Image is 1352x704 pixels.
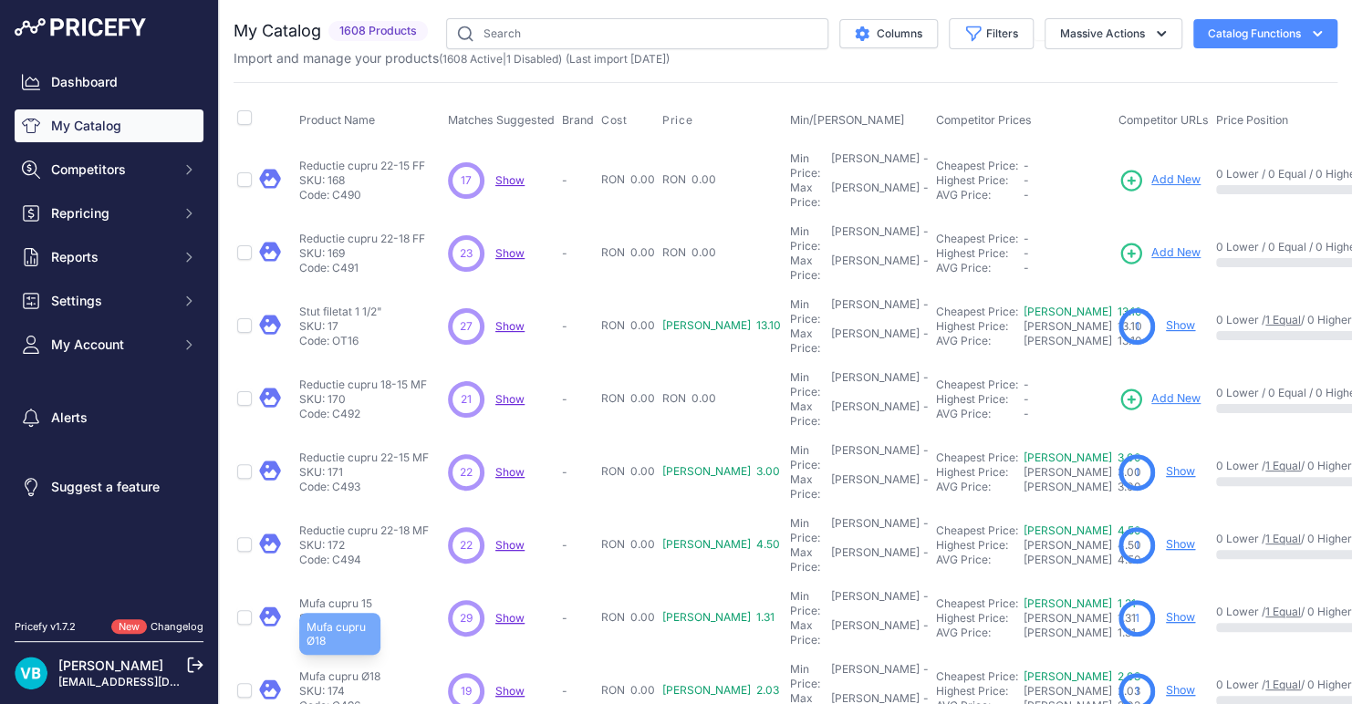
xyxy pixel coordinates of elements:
[15,109,203,142] a: My Catalog
[299,553,429,567] p: Code: C494
[831,326,920,356] div: [PERSON_NAME]
[920,472,929,502] div: -
[1024,261,1029,274] span: -
[51,160,171,179] span: Competitors
[936,319,1024,334] div: Highest Price:
[15,241,203,274] button: Reports
[920,516,929,545] div: -
[936,611,1024,626] div: Highest Price:
[1024,684,1140,698] span: [PERSON_NAME] 2.03
[920,443,929,472] div: -
[446,18,828,49] input: Search
[1024,334,1111,348] div: [PERSON_NAME] 13.10
[460,245,473,262] span: 23
[1024,392,1029,406] span: -
[299,232,425,246] p: Reductie cupru 22-18 FF
[562,538,594,553] p: -
[1024,596,1136,610] a: [PERSON_NAME] 1.31
[790,181,827,210] div: Max Price:
[299,684,380,699] p: SKU: 174
[299,407,427,421] p: Code: C492
[920,545,929,575] div: -
[1118,113,1209,127] span: Competitor URLs
[936,392,1024,407] div: Highest Price:
[1024,450,1141,464] a: [PERSON_NAME] 3.00
[839,19,938,48] button: Columns
[495,684,525,698] a: Show
[495,611,525,625] a: Show
[936,684,1024,699] div: Highest Price:
[1118,387,1201,412] a: Add New
[936,113,1032,127] span: Competitor Prices
[439,52,562,66] span: ( | )
[936,465,1024,480] div: Highest Price:
[1024,159,1029,172] span: -
[111,619,147,635] span: New
[1024,480,1111,494] div: [PERSON_NAME] 3.00
[831,370,920,399] div: [PERSON_NAME]
[1024,173,1029,187] span: -
[1024,319,1142,333] span: [PERSON_NAME] 13.10
[1265,605,1301,618] a: 1 Equal
[495,173,525,187] a: Show
[936,538,1024,553] div: Highest Price:
[790,326,827,356] div: Max Price:
[831,472,920,502] div: [PERSON_NAME]
[495,392,525,406] span: Show
[299,305,382,319] p: Stut filetat 1 1/2"
[495,319,525,333] span: Show
[790,443,827,472] div: Min Price:
[15,66,203,597] nav: Sidebar
[562,684,594,699] p: -
[460,537,473,554] span: 22
[1193,19,1337,48] button: Catalog Functions
[1151,390,1201,408] span: Add New
[460,610,473,626] span: 29
[920,326,929,356] div: -
[15,619,76,635] div: Pricefy v1.7.2
[1024,553,1111,567] div: [PERSON_NAME] 4.50
[601,610,655,624] span: RON 0.00
[15,197,203,230] button: Repricing
[1265,459,1301,472] a: 1 Equal
[662,391,716,405] span: RON 0.00
[299,450,429,465] p: Reductie cupru 22-15 MF
[790,370,827,399] div: Min Price:
[662,464,780,478] span: [PERSON_NAME] 3.00
[601,172,655,186] span: RON 0.00
[1024,305,1142,318] a: [PERSON_NAME] 13.10
[1024,407,1029,420] span: -
[1151,244,1201,262] span: Add New
[1024,669,1140,683] a: [PERSON_NAME] 2.03
[1118,241,1201,266] a: Add New
[936,173,1024,188] div: Highest Price:
[920,370,929,399] div: -
[790,399,827,429] div: Max Price:
[461,172,472,189] span: 17
[299,261,425,275] p: Code: C491
[831,662,920,691] div: [PERSON_NAME]
[936,669,1018,683] a: Cheapest Price:
[299,392,427,407] p: SKU: 170
[601,537,655,551] span: RON 0.00
[1265,532,1301,545] a: 1 Equal
[1151,171,1201,189] span: Add New
[662,318,781,332] span: [PERSON_NAME] 13.10
[601,318,655,332] span: RON 0.00
[920,618,929,647] div: -
[299,611,372,626] p: SKU: 173
[1024,523,1141,537] a: [PERSON_NAME] 4.50
[328,21,428,42] span: 1608 Products
[1166,464,1195,478] a: Show
[1166,537,1195,551] a: Show
[299,596,372,611] p: Mufa cupru 15
[1024,188,1029,202] span: -
[299,523,429,538] p: Reductie cupru 22-18 MF
[562,113,594,127] span: Brand
[562,319,594,334] p: -
[1118,168,1201,193] a: Add New
[51,336,171,354] span: My Account
[495,246,525,260] a: Show
[299,113,375,127] span: Product Name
